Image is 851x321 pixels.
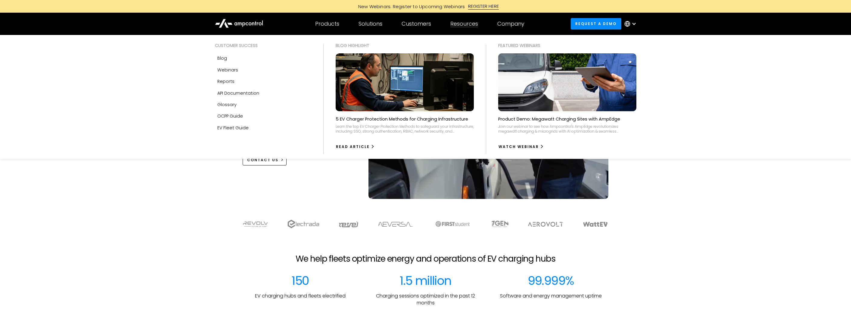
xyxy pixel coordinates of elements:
div: Customers [402,20,431,27]
a: Webinars [215,64,311,76]
a: New Webinars: Register to Upcoming WebinarsREGISTER HERE [290,3,561,10]
img: electrada logo [287,220,319,228]
div: Solutions [359,20,382,27]
div: 150 [291,273,309,288]
p: Product Demo: Megawatt Charging Sites with AmpEdge [498,116,620,122]
div: CONTACT US [247,157,278,163]
div: Glossary [217,101,237,108]
div: Blog Highlight [336,42,474,49]
div: New Webinars: Register to Upcoming Webinars [352,3,468,10]
div: Read Article [336,144,370,149]
div: EV Fleet Guide [217,124,249,131]
img: Aerovolt Logo [528,222,564,227]
div: watch webinar [498,144,539,149]
div: 99.999% [528,273,574,288]
a: Read Article [336,142,375,152]
div: Products [315,20,339,27]
div: OCPP Guide [217,113,243,119]
div: API Documentation [217,90,259,96]
p: EV charging hubs and fleets electrified [255,293,346,299]
div: 1.5 million [399,273,451,288]
div: Company [497,20,524,27]
h2: We help fleets optimize energy and operations of EV charging hubs [296,254,555,264]
div: Resources [450,20,478,27]
a: CONTACT US [243,154,287,165]
div: Learn the top EV Charger Protection Methods to safeguard your infrastructure, including SSO, stro... [336,124,474,134]
div: Featured webinars [498,42,636,49]
div: Blog [217,55,227,61]
a: Blog [215,52,311,64]
a: watch webinar [498,142,544,152]
p: Software and energy management uptime [500,293,602,299]
img: WattEV logo [583,222,608,227]
div: Customer success [215,42,311,49]
div: Reports [217,78,234,85]
p: Charging sessions optimized in the past 12 months [368,293,483,306]
a: OCPP Guide [215,110,311,122]
a: Reports [215,76,311,87]
div: REGISTER HERE [468,3,499,10]
a: Request a demo [571,18,621,29]
a: API Documentation [215,87,311,99]
div: Join our webinar to see how Ampcontrol's AmpEdge revolutionizes megawatt charging & microgrids wi... [498,124,636,134]
a: EV Fleet Guide [215,122,311,134]
div: Webinars [217,67,238,73]
a: Glossary [215,99,311,110]
p: 5 EV Charger Protection Methods for Charging Infrastructure [336,116,468,122]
